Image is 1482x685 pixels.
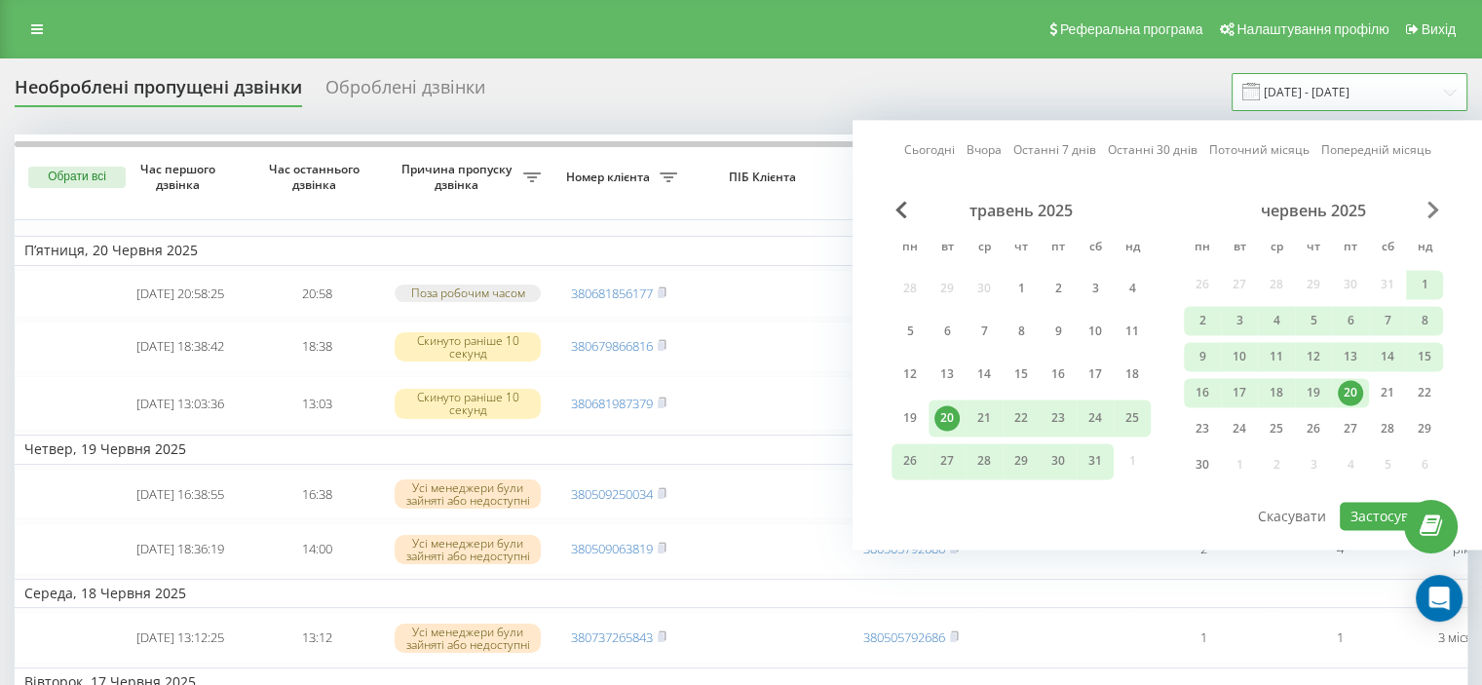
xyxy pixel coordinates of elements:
div: 5 [1301,308,1326,333]
div: 20 [1338,380,1363,405]
abbr: четвер [1007,234,1036,263]
div: пт 9 трав 2025 р. [1040,314,1077,350]
div: 20 [934,405,960,431]
a: 380681856177 [571,285,653,302]
div: пн 16 черв 2025 р. [1184,378,1221,407]
a: 380509063819 [571,540,653,557]
a: Сьогодні [904,141,955,160]
div: Скинуто раніше 10 секунд [395,389,541,418]
div: сб 21 черв 2025 р. [1369,378,1406,407]
td: [DATE] 18:38:42 [112,322,248,373]
div: 24 [1227,416,1252,441]
button: Скасувати [1247,502,1337,530]
td: [DATE] 18:36:19 [112,523,248,575]
div: 4 [1120,276,1145,301]
div: 15 [1008,362,1034,388]
abbr: п’ятниця [1336,234,1365,263]
div: ср 18 черв 2025 р. [1258,378,1295,407]
div: чт 22 трав 2025 р. [1003,400,1040,437]
span: Час останнього дзвінка [264,162,369,192]
div: чт 12 черв 2025 р. [1295,342,1332,371]
div: сб 3 трав 2025 р. [1077,270,1114,306]
div: Open Intercom Messenger [1416,575,1463,622]
div: сб 28 черв 2025 р. [1369,414,1406,443]
div: 14 [1375,344,1400,369]
div: вт 3 черв 2025 р. [1221,306,1258,335]
div: 13 [1338,344,1363,369]
abbr: середа [969,234,999,263]
td: 13:03 [248,376,385,431]
div: Поза робочим часом [395,285,541,301]
div: 11 [1120,319,1145,344]
div: пн 9 черв 2025 р. [1184,342,1221,371]
div: Скинуто раніше 10 секунд [395,332,541,362]
div: чт 15 трав 2025 р. [1003,357,1040,393]
span: Next Month [1427,201,1439,218]
span: Причина пропуску дзвінка [395,162,523,192]
div: 13 [934,362,960,388]
div: 21 [1375,380,1400,405]
div: 8 [1008,319,1034,344]
div: 28 [1375,416,1400,441]
div: 25 [1264,416,1289,441]
div: 7 [971,319,997,344]
span: Реферальна програма [1060,21,1203,37]
div: 19 [897,405,923,431]
abbr: п’ятниця [1044,234,1073,263]
div: Оброблені дзвінки [325,77,485,107]
div: чт 5 черв 2025 р. [1295,306,1332,335]
div: Необроблені пропущені дзвінки [15,77,302,107]
div: 23 [1190,416,1215,441]
div: Усі менеджери були зайняті або недоступні [395,535,541,564]
span: Час першого дзвінка [128,162,233,192]
div: нд 25 трав 2025 р. [1114,400,1151,437]
span: Номер клієнта [560,170,660,185]
div: 16 [1045,362,1071,388]
span: Налаштування профілю [1236,21,1388,37]
span: Previous Month [895,201,907,218]
div: пн 12 трав 2025 р. [892,357,929,393]
div: пн 30 черв 2025 р. [1184,450,1221,479]
div: вт 24 черв 2025 р. [1221,414,1258,443]
div: пн 2 черв 2025 р. [1184,306,1221,335]
div: 24 [1083,405,1108,431]
a: 380509250034 [571,485,653,503]
a: Поточний місяць [1209,141,1310,160]
div: чт 1 трав 2025 р. [1003,270,1040,306]
div: Усі менеджери були зайняті або недоступні [395,479,541,509]
div: пт 20 черв 2025 р. [1332,378,1369,407]
div: 28 [971,449,997,475]
div: 12 [1301,344,1326,369]
abbr: четвер [1299,234,1328,263]
a: Вчора [967,141,1002,160]
div: нд 29 черв 2025 р. [1406,414,1443,443]
div: сб 17 трав 2025 р. [1077,357,1114,393]
div: пт 16 трав 2025 р. [1040,357,1077,393]
a: 380737265843 [571,628,653,646]
div: 10 [1227,344,1252,369]
div: 11 [1264,344,1289,369]
div: ср 21 трав 2025 р. [966,400,1003,437]
div: 6 [1338,308,1363,333]
div: 12 [897,362,923,388]
div: нд 22 черв 2025 р. [1406,378,1443,407]
div: нд 4 трав 2025 р. [1114,270,1151,306]
div: 6 [934,319,960,344]
div: 29 [1412,416,1437,441]
div: 23 [1045,405,1071,431]
div: пт 13 черв 2025 р. [1332,342,1369,371]
div: 1 [1412,272,1437,297]
div: 26 [1301,416,1326,441]
td: 1 [1135,612,1272,664]
div: 1 [1008,276,1034,301]
div: 18 [1264,380,1289,405]
abbr: неділя [1118,234,1147,263]
abbr: вівторок [932,234,962,263]
div: 21 [971,405,997,431]
div: вт 10 черв 2025 р. [1221,342,1258,371]
div: вт 13 трав 2025 р. [929,357,966,393]
div: чт 19 черв 2025 р. [1295,378,1332,407]
div: чт 8 трав 2025 р. [1003,314,1040,350]
abbr: вівторок [1225,234,1254,263]
a: Попередній місяць [1321,141,1431,160]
